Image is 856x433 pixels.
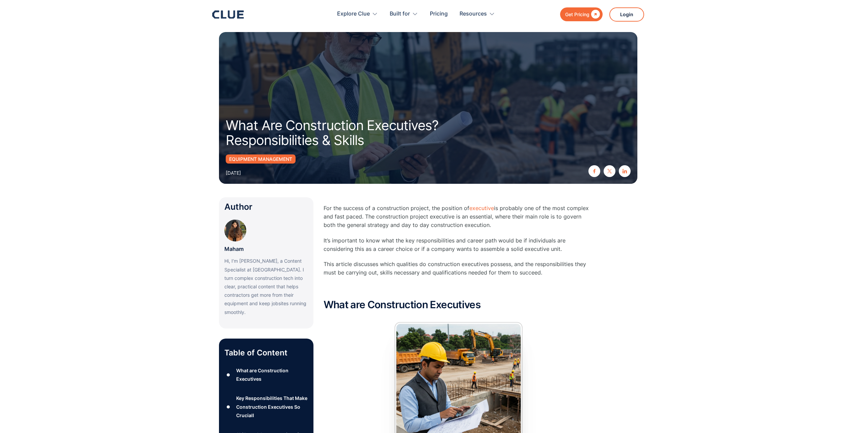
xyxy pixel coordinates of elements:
a: Get Pricing [560,7,603,21]
div: Resources [460,3,487,25]
div: Explore Clue [337,3,370,25]
p: This article discusses which qualities do construction executives possess, and the responsibiliti... [324,260,593,277]
div: What are Construction Executives [236,366,308,383]
div: Get Pricing [565,10,589,19]
h1: What Are Construction Executives? Responsibilities & Skills [226,118,509,148]
a: ●Key Responsibilities That Make Construction Executives So CrucialI [224,394,308,420]
a: ●What are Construction Executives [224,366,308,383]
div:  [589,10,600,19]
div: [DATE] [226,169,241,177]
p: Hi, I’m [PERSON_NAME], a Content Specialist at [GEOGRAPHIC_DATA]. I turn complex construction tec... [224,257,308,316]
img: linkedin icon [623,169,627,173]
div: Built for [390,3,418,25]
div: Author [224,203,308,211]
p: Table of Content [224,347,308,358]
img: facebook icon [592,169,597,173]
a: Pricing [430,3,448,25]
img: twitter X icon [607,169,612,173]
div: Key Responsibilities That Make Construction Executives So CrucialI [236,394,308,420]
a: Login [609,7,644,22]
div: Resources [460,3,495,25]
a: executive [469,205,494,211]
p: For the success of a construction project, the position of is probably one of the most complex an... [324,204,593,230]
p: It’s important to know what the key responsibilities and career path would be if individuals are ... [324,236,593,253]
h2: What are Construction Executives [324,299,593,310]
p: Maham [224,245,244,253]
img: Maham [224,220,246,241]
div: Explore Clue [337,3,378,25]
a: Equipment Management [226,154,296,164]
div: ● [224,402,232,412]
p: ‍ [324,284,593,292]
div: ● [224,370,232,380]
div: Built for [390,3,410,25]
